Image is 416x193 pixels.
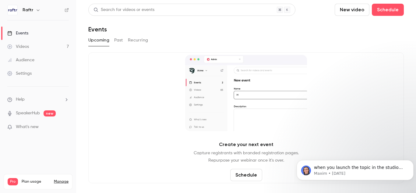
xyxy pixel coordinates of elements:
[7,44,29,50] div: Videos
[372,4,404,16] button: Schedule
[7,57,34,63] div: Audience
[194,149,299,164] p: Capture registrants with branded registration pages. Repurpose your webinar once it's over.
[8,5,17,15] img: Raftr
[88,35,109,45] button: Upcoming
[7,96,69,103] li: help-dropdown-opener
[294,147,416,190] iframe: Intercom notifications message
[16,124,39,130] span: What's new
[88,26,107,33] h1: Events
[22,179,50,184] span: Plan usage
[335,4,369,16] button: New video
[23,7,33,13] h6: Raftr
[230,169,262,181] button: Schedule
[16,96,25,103] span: Help
[93,7,154,13] div: Search for videos or events
[54,179,69,184] a: Manage
[114,35,123,45] button: Past
[8,178,18,185] span: Pro
[62,124,69,130] iframe: Noticeable Trigger
[219,141,273,148] p: Create your next event
[44,110,56,116] span: new
[7,70,32,77] div: Settings
[7,30,28,36] div: Events
[128,35,148,45] button: Recurring
[16,110,40,116] a: SpeakerHub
